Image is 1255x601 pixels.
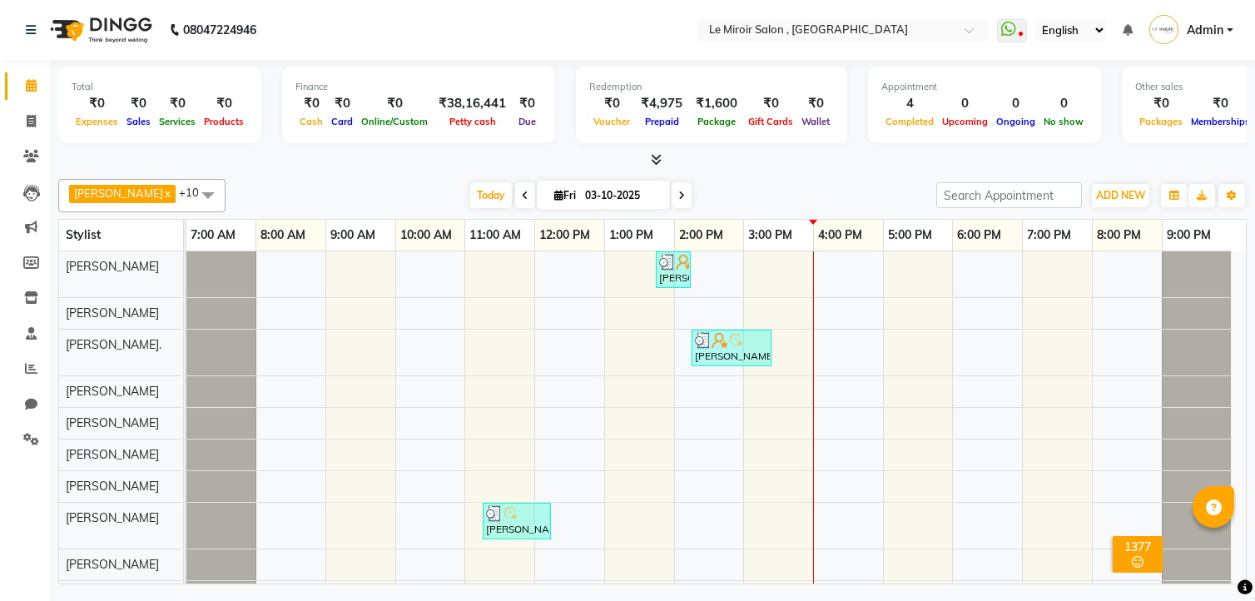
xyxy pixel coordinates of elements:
[72,80,248,94] div: Total
[514,116,540,127] span: Due
[465,223,525,247] a: 11:00 AM
[1187,22,1223,39] span: Admin
[693,332,770,364] div: [PERSON_NAME], TK01, 02:15 PM-03:25 PM, Signature Pedicure
[1023,223,1075,247] a: 7:00 PM
[155,116,200,127] span: Services
[589,80,834,94] div: Redemption
[936,182,1082,208] input: Search Appointment
[1187,116,1254,127] span: Memberships
[513,94,542,113] div: ₹0
[396,223,456,247] a: 10:00 AM
[881,116,938,127] span: Completed
[327,116,357,127] span: Card
[992,94,1039,113] div: 0
[74,186,163,200] span: [PERSON_NAME]
[484,505,549,537] div: [PERSON_NAME], TK02, 11:15 AM-12:15 PM, Abhyangam with Bala oil / sesame oil
[122,94,155,113] div: ₹0
[689,94,744,113] div: ₹1,600
[814,223,866,247] a: 4:00 PM
[357,94,432,113] div: ₹0
[641,116,683,127] span: Prepaid
[200,94,248,113] div: ₹0
[884,223,936,247] a: 5:00 PM
[1039,116,1088,127] span: No show
[72,94,122,113] div: ₹0
[550,189,580,201] span: Fri
[693,116,740,127] span: Package
[1135,116,1187,127] span: Packages
[66,447,159,462] span: [PERSON_NAME]
[66,384,159,399] span: [PERSON_NAME]
[1096,189,1145,201] span: ADD NEW
[797,94,834,113] div: ₹0
[155,94,200,113] div: ₹0
[186,223,240,247] a: 7:00 AM
[42,7,156,53] img: logo
[634,94,689,113] div: ₹4,975
[744,94,797,113] div: ₹0
[535,223,594,247] a: 12:00 PM
[1039,94,1088,113] div: 0
[357,116,432,127] span: Online/Custom
[744,116,797,127] span: Gift Cards
[66,259,159,274] span: [PERSON_NAME]
[589,94,634,113] div: ₹0
[1116,539,1159,554] div: 1377
[66,337,161,352] span: [PERSON_NAME].
[938,94,992,113] div: 0
[66,227,101,242] span: Stylist
[256,223,310,247] a: 8:00 AM
[66,510,159,525] span: [PERSON_NAME]
[163,186,171,200] a: x
[432,94,513,113] div: ₹38,16,441
[72,116,122,127] span: Expenses
[66,305,159,320] span: [PERSON_NAME]
[66,557,159,572] span: [PERSON_NAME]
[1135,94,1187,113] div: ₹0
[992,116,1039,127] span: Ongoing
[881,94,938,113] div: 4
[1187,94,1254,113] div: ₹0
[938,116,992,127] span: Upcoming
[183,7,256,53] b: 08047224946
[953,223,1005,247] a: 6:00 PM
[580,183,663,208] input: 2025-10-03
[881,80,1088,94] div: Appointment
[1163,223,1215,247] a: 9:00 PM
[66,415,159,430] span: [PERSON_NAME]
[1149,15,1178,44] img: Admin
[657,254,689,286] div: [PERSON_NAME], TK01, 01:45 PM-02:15 PM, INNOA Touch up(2 inches)
[470,182,512,208] span: Today
[1092,184,1149,207] button: ADD NEW
[122,116,155,127] span: Sales
[326,223,379,247] a: 9:00 AM
[675,223,727,247] a: 2:00 PM
[66,479,159,494] span: [PERSON_NAME]
[295,80,542,94] div: Finance
[1093,223,1145,247] a: 8:00 PM
[327,94,357,113] div: ₹0
[589,116,634,127] span: Voucher
[445,116,500,127] span: Petty cash
[200,116,248,127] span: Products
[179,186,211,199] span: +10
[605,223,657,247] a: 1:00 PM
[295,116,327,127] span: Cash
[797,116,834,127] span: Wallet
[295,94,327,113] div: ₹0
[744,223,796,247] a: 3:00 PM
